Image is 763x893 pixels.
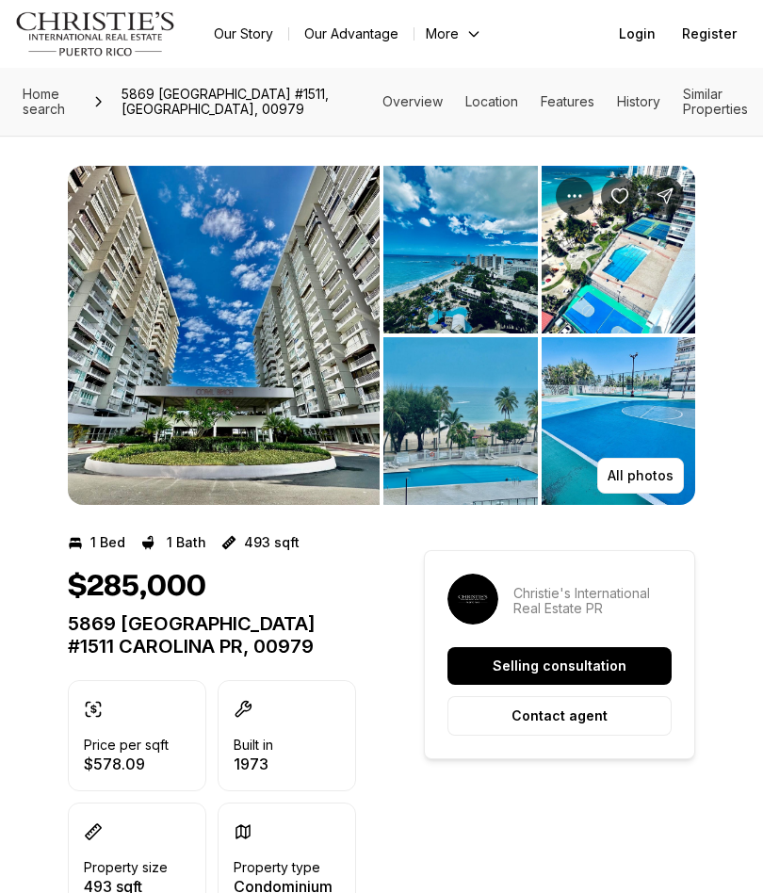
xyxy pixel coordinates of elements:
[608,468,674,483] p: All photos
[15,11,176,57] img: logo
[382,87,748,117] nav: Page section menu
[414,21,494,47] button: More
[167,535,206,550] p: 1 Bath
[683,86,748,117] a: Skip to: Similar Properties
[23,86,65,117] span: Home search
[114,79,382,124] span: 5869 [GEOGRAPHIC_DATA] #1511, [GEOGRAPHIC_DATA], 00979
[244,535,300,550] p: 493 sqft
[234,860,320,875] p: Property type
[541,93,594,109] a: Skip to: Features
[289,21,414,47] a: Our Advantage
[447,696,672,736] button: Contact agent
[199,21,288,47] a: Our Story
[68,612,356,658] p: 5869 [GEOGRAPHIC_DATA] #1511 CAROLINA PR, 00979
[84,756,169,771] p: $578.09
[68,569,206,605] h1: $285,000
[383,337,538,505] button: View image gallery
[511,708,608,723] p: Contact agent
[84,860,168,875] p: Property size
[682,26,737,41] span: Register
[542,337,696,505] button: View image gallery
[608,15,667,53] button: Login
[646,177,684,215] button: Share Property: 5869 ISLA VERDE #1511
[556,177,593,215] button: Property options
[671,15,748,53] button: Register
[601,177,639,215] button: Save Property: 5869 ISLA VERDE #1511
[617,93,660,109] a: Skip to: History
[383,166,695,505] li: 2 of 6
[619,26,656,41] span: Login
[234,756,273,771] p: 1973
[382,93,443,109] a: Skip to: Overview
[15,79,84,124] a: Home search
[68,166,380,505] button: View image gallery
[447,647,672,685] button: Selling consultation
[465,93,518,109] a: Skip to: Location
[493,658,626,674] p: Selling consultation
[513,586,672,616] p: Christie's International Real Estate PR
[90,535,125,550] p: 1 Bed
[542,166,696,333] button: View image gallery
[383,166,538,333] button: View image gallery
[68,166,695,505] div: Listing Photos
[68,166,380,505] li: 1 of 6
[234,738,273,753] p: Built in
[84,738,169,753] p: Price per sqft
[597,458,684,494] button: All photos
